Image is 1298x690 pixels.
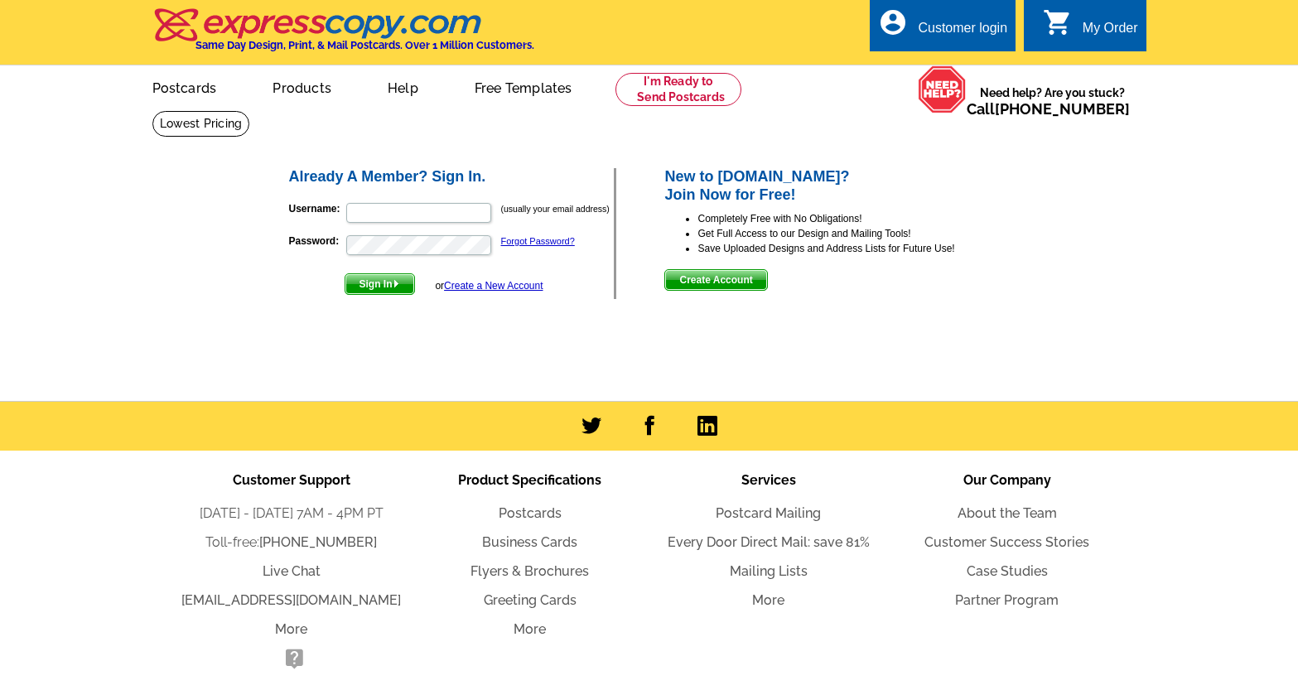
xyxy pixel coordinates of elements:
a: Business Cards [482,534,577,550]
div: My Order [1083,21,1138,44]
span: Services [741,472,796,488]
span: Need help? Are you stuck? [967,84,1138,118]
button: Sign In [345,273,415,295]
a: Postcards [126,67,244,106]
a: Case Studies [967,563,1048,579]
span: Customer Support [233,472,350,488]
a: Customer Success Stories [924,534,1089,550]
a: More [275,621,307,637]
a: Products [246,67,358,106]
a: About the Team [958,505,1057,521]
h4: Same Day Design, Print, & Mail Postcards. Over 1 Million Customers. [195,39,534,51]
label: Username: [289,201,345,216]
a: Free Templates [448,67,599,106]
a: shopping_cart My Order [1043,18,1138,39]
li: Completely Free with No Obligations! [697,211,1011,226]
div: or [435,278,543,293]
span: Sign In [345,274,414,294]
a: More [752,592,784,608]
li: Get Full Access to our Design and Mailing Tools! [697,226,1011,241]
small: (usually your email address) [501,204,610,214]
li: Toll-free: [172,533,411,552]
h2: Already A Member? Sign In. [289,168,615,186]
img: button-next-arrow-white.png [393,280,400,287]
a: Every Door Direct Mail: save 81% [668,534,870,550]
li: [DATE] - [DATE] 7AM - 4PM PT [172,504,411,524]
i: shopping_cart [1043,7,1073,37]
a: [PHONE_NUMBER] [995,100,1130,118]
img: help [918,65,967,113]
span: Create Account [665,270,766,290]
span: Our Company [963,472,1051,488]
span: Call [967,100,1130,118]
h2: New to [DOMAIN_NAME]? Join Now for Free! [664,168,1011,204]
a: Help [361,67,445,106]
a: Greeting Cards [484,592,577,608]
a: [PHONE_NUMBER] [259,534,377,550]
span: Product Specifications [458,472,601,488]
a: [EMAIL_ADDRESS][DOMAIN_NAME] [181,592,401,608]
a: Same Day Design, Print, & Mail Postcards. Over 1 Million Customers. [152,20,534,51]
a: Mailing Lists [730,563,808,579]
div: Customer login [918,21,1007,44]
a: Partner Program [955,592,1059,608]
a: Postcard Mailing [716,505,821,521]
button: Create Account [664,269,767,291]
label: Password: [289,234,345,248]
li: Save Uploaded Designs and Address Lists for Future Use! [697,241,1011,256]
a: account_circle Customer login [878,18,1007,39]
a: Create a New Account [444,280,543,292]
a: Forgot Password? [501,236,575,246]
a: Postcards [499,505,562,521]
a: Live Chat [263,563,321,579]
a: Flyers & Brochures [470,563,589,579]
a: More [514,621,546,637]
i: account_circle [878,7,908,37]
